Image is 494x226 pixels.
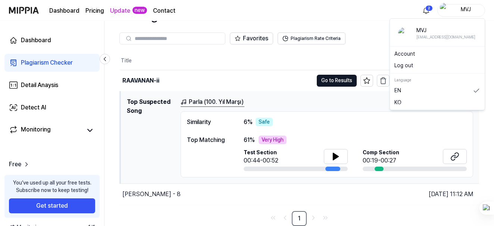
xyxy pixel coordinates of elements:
[230,32,273,44] button: Favorites
[390,18,485,110] div: profileMVJ
[244,156,278,165] div: 00:44-00:52
[4,99,100,117] a: Detect AI
[13,179,91,194] div: You’ve used up all your free tests. Subscribe now to keep testing!
[394,50,480,58] a: Account
[122,190,181,199] div: [PERSON_NAME] - 8
[21,103,46,112] div: Detect AI
[187,118,229,127] div: Similarity
[110,6,130,15] a: Update
[21,81,58,90] div: Detail Anaysis
[244,149,278,157] span: Test Section
[4,76,100,94] a: Detail Anaysis
[4,54,100,72] a: Plagiarism Checker
[308,213,319,223] a: Go to next page
[398,27,410,39] img: profile
[420,4,432,16] button: 알림2
[9,125,82,136] a: Monitoring
[49,6,79,15] a: Dashboard
[256,118,273,127] div: Safe
[127,97,175,178] h1: Top Suspected Song
[120,52,390,70] th: Title
[181,97,244,107] a: Parla (100. Yıl Marşı)
[440,3,449,18] img: profile
[390,184,479,205] td: [DATE] 11:12 AM
[320,213,331,223] a: Go to last page
[416,27,475,34] div: MVJ
[21,36,51,45] div: Dashboard
[244,136,255,145] span: 61 %
[259,136,287,145] div: Very High
[278,32,346,44] button: Plagiarism Rate Criteria
[244,118,253,127] span: 6 %
[363,149,399,157] span: Comp Section
[394,87,480,95] a: EN
[363,156,399,165] div: 00:19-00:27
[9,160,21,169] span: Free
[21,125,51,136] div: Monitoring
[416,34,475,40] div: [EMAIL_ADDRESS][DOMAIN_NAME]
[21,58,73,67] div: Plagiarism Checker
[425,5,433,11] div: 2
[317,75,357,87] button: Go to Results
[451,6,480,14] div: MVJ
[85,6,104,15] a: Pricing
[153,6,175,15] a: Contact
[437,4,485,17] button: profileMVJ
[9,160,30,169] a: Free
[132,7,147,14] div: new
[422,6,431,15] img: 알림
[9,198,95,213] button: Get started
[394,62,480,69] button: Log out
[280,213,290,223] a: Go to previous page
[394,99,480,106] a: KO
[187,136,229,145] div: Top Matching
[292,211,307,226] a: 1
[119,211,479,226] nav: pagination
[4,31,100,49] a: Dashboard
[122,76,159,85] div: RAAVANAN-ii
[268,213,278,223] a: Go to first page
